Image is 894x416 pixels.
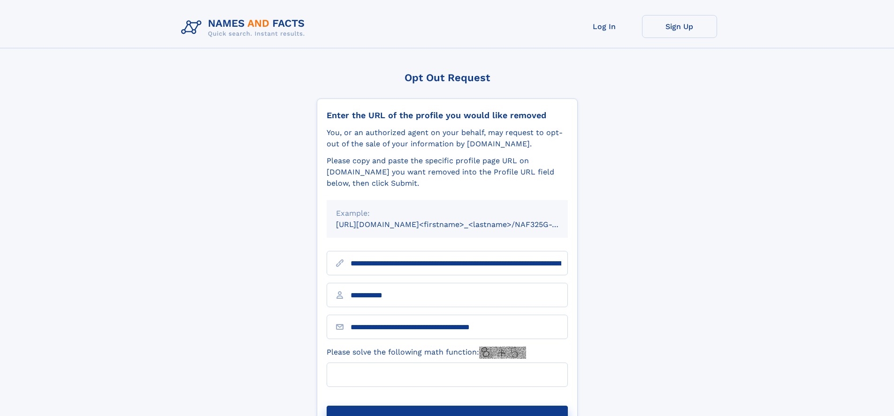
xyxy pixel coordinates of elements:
[317,72,578,83] div: Opt Out Request
[567,15,642,38] a: Log In
[327,155,568,189] div: Please copy and paste the specific profile page URL on [DOMAIN_NAME] you want removed into the Pr...
[327,347,526,359] label: Please solve the following math function:
[177,15,313,40] img: Logo Names and Facts
[327,127,568,150] div: You, or an authorized agent on your behalf, may request to opt-out of the sale of your informatio...
[336,208,558,219] div: Example:
[327,110,568,121] div: Enter the URL of the profile you would like removed
[336,220,586,229] small: [URL][DOMAIN_NAME]<firstname>_<lastname>/NAF325G-xxxxxxxx
[642,15,717,38] a: Sign Up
